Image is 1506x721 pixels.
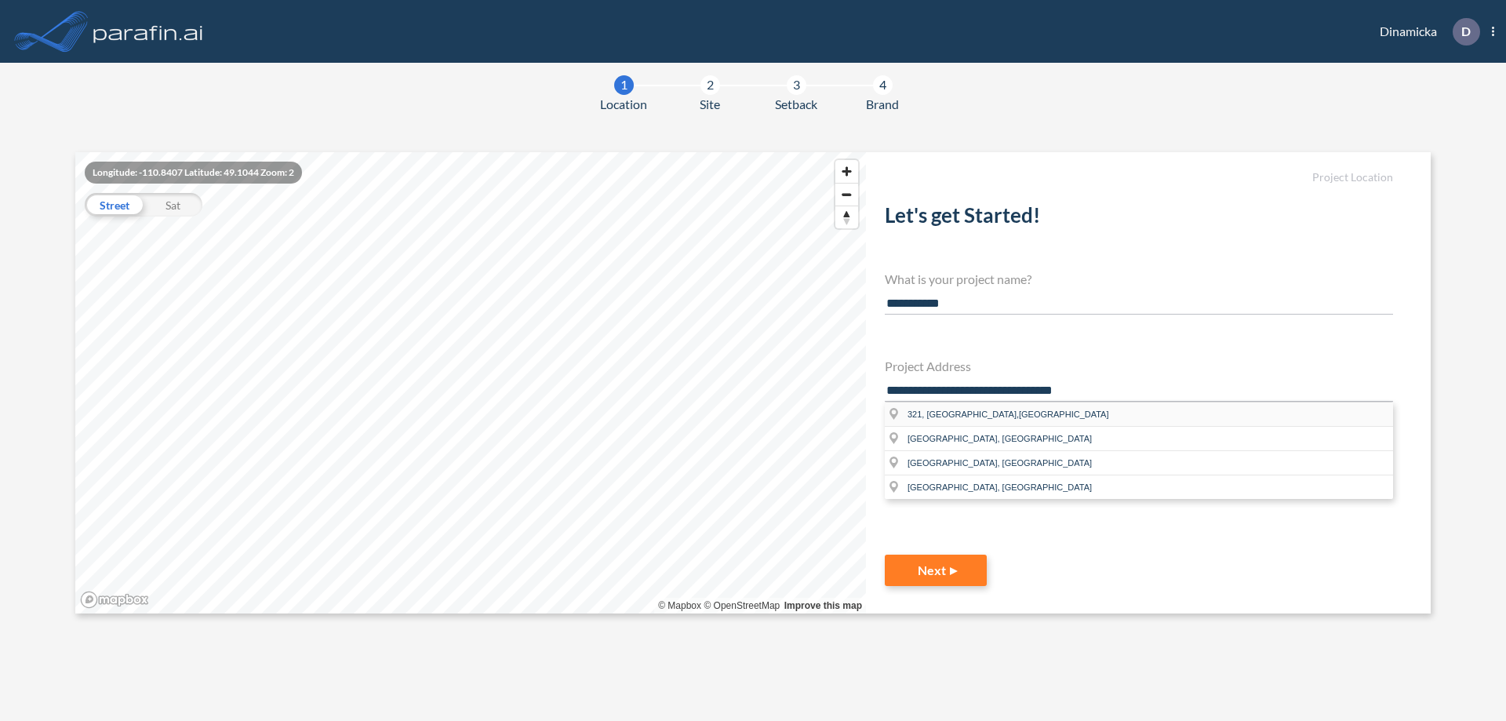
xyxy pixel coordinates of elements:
div: 1 [614,75,634,95]
a: Mapbox [658,600,701,611]
img: logo [90,16,206,47]
div: Sat [144,193,202,217]
a: Mapbox homepage [80,591,149,609]
p: D [1461,24,1471,38]
span: [GEOGRAPHIC_DATA], [GEOGRAPHIC_DATA] [908,482,1092,492]
a: Improve this map [784,600,862,611]
button: Next [885,555,987,586]
span: Setback [775,95,817,114]
h4: What is your project name? [885,271,1393,286]
div: 2 [700,75,720,95]
span: Site [700,95,720,114]
h2: Let's get Started! [885,203,1393,234]
button: Zoom out [835,183,858,206]
a: OpenStreetMap [704,600,780,611]
div: Longitude: -110.8407 Latitude: 49.1044 Zoom: 2 [85,162,302,184]
span: Brand [866,95,899,114]
span: [GEOGRAPHIC_DATA], [GEOGRAPHIC_DATA] [908,434,1092,443]
span: Location [600,95,647,114]
span: Reset bearing to north [835,206,858,228]
h4: Project Address [885,359,1393,373]
span: 321, [GEOGRAPHIC_DATA],[GEOGRAPHIC_DATA] [908,410,1109,419]
div: 3 [787,75,806,95]
button: Zoom in [835,160,858,183]
canvas: Map [75,152,866,614]
div: Dinamicka [1356,18,1494,46]
div: Street [85,193,144,217]
h5: Project Location [885,171,1393,184]
span: [GEOGRAPHIC_DATA], [GEOGRAPHIC_DATA] [908,458,1092,468]
div: 4 [873,75,893,95]
button: Reset bearing to north [835,206,858,228]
